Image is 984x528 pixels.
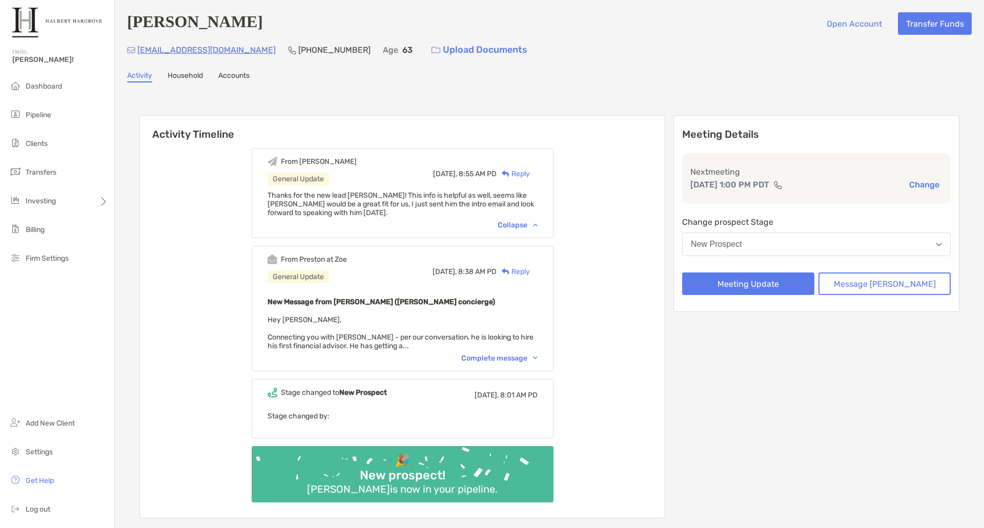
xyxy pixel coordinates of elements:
span: 8:55 AM PD [459,170,497,178]
b: New Message from [PERSON_NAME] ([PERSON_NAME] concierge) [268,298,495,306]
img: Zoe Logo [12,4,102,41]
p: [DATE] 1:00 PM PDT [690,178,769,191]
p: Age [383,44,398,56]
img: Event icon [268,388,277,397]
span: Investing [26,197,56,205]
img: investing icon [9,194,22,206]
img: clients icon [9,137,22,149]
div: General Update [268,270,329,283]
span: Dashboard [26,82,62,91]
span: Thanks for the new lead [PERSON_NAME]! This info is helpful as well, seems like [PERSON_NAME] wou... [268,191,534,217]
span: Clients [26,139,48,148]
img: firm-settings icon [9,251,22,264]
img: communication type [773,181,783,189]
span: Billing [26,225,45,234]
div: 🎉 [391,453,414,468]
h6: Activity Timeline [140,116,665,140]
span: [DATE], [433,170,457,178]
p: Next meeting [690,165,942,178]
a: Upload Documents [425,39,534,61]
button: Message [PERSON_NAME] [818,272,951,295]
b: New Prospect [339,388,387,397]
span: 8:01 AM PD [500,391,538,399]
img: get-help icon [9,474,22,486]
img: pipeline icon [9,108,22,120]
button: Open Account [818,12,890,35]
button: Meeting Update [682,272,814,295]
img: add_new_client icon [9,416,22,429]
p: 63 [402,44,413,56]
button: Transfer Funds [898,12,972,35]
div: From Preston at Zoe [281,255,347,264]
span: Transfers [26,168,56,177]
span: [DATE], [475,391,499,399]
img: Reply icon [502,268,509,275]
img: billing icon [9,223,22,235]
img: Chevron icon [533,356,538,360]
p: Stage changed by: [268,410,538,423]
div: From [PERSON_NAME] [281,157,357,166]
button: Change [906,179,942,190]
div: Reply [497,266,530,277]
h4: [PERSON_NAME] [127,12,263,35]
div: Stage changed to [281,388,387,397]
img: Event icon [268,157,277,166]
img: transfers icon [9,165,22,178]
img: settings icon [9,445,22,457]
p: Meeting Details [682,128,951,141]
div: New Prospect [691,240,742,249]
img: Email Icon [127,47,135,53]
a: Accounts [218,71,250,82]
span: [DATE], [433,267,457,276]
img: Confetti [252,446,553,494]
span: [PERSON_NAME]! [12,55,108,64]
div: Reply [497,168,530,179]
div: General Update [268,173,329,185]
span: Firm Settings [26,254,69,263]
span: Pipeline [26,111,51,119]
div: Complete message [461,354,538,363]
p: [PHONE_NUMBER] [298,44,371,56]
img: Event icon [268,255,277,264]
img: button icon [432,47,440,54]
span: Log out [26,505,50,514]
img: Chevron icon [533,223,538,226]
a: Household [168,71,203,82]
button: New Prospect [682,233,951,256]
img: Reply icon [502,171,509,177]
div: Collapse [498,221,538,229]
img: Phone Icon [288,46,296,54]
img: logout icon [9,502,22,515]
div: [PERSON_NAME] is now in your pipeline. [303,483,502,495]
span: Hey [PERSON_NAME], Connecting you with [PERSON_NAME] - per our conversation, he is looking to hir... [268,315,534,350]
a: Activity [127,71,152,82]
p: [EMAIL_ADDRESS][DOMAIN_NAME] [137,44,276,56]
img: dashboard icon [9,79,22,92]
span: Add New Client [26,419,75,428]
img: Open dropdown arrow [936,243,942,246]
p: Change prospect Stage [682,216,951,228]
span: 8:38 AM PD [458,267,497,276]
span: Get Help [26,476,54,485]
div: New prospect! [356,468,449,483]
span: Settings [26,448,53,456]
